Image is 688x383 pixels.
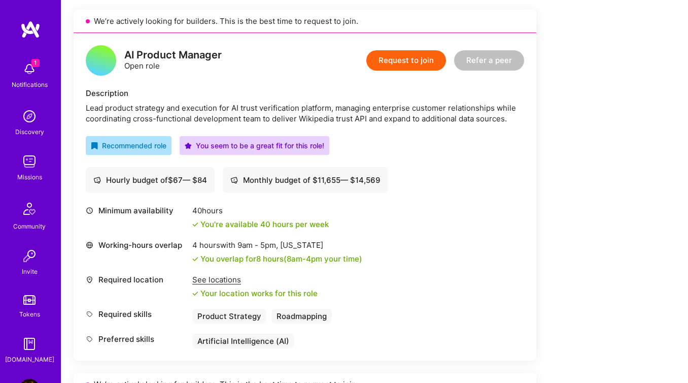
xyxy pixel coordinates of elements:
[19,309,40,320] div: Tokens
[13,221,46,232] div: Community
[17,197,42,221] img: Community
[19,151,40,172] img: teamwork
[271,309,332,324] div: Roadmapping
[91,140,166,151] div: Recommended role
[31,59,40,67] span: 1
[93,176,101,184] i: icon Cash
[86,103,524,124] div: Lead product strategy and execution for AI trust verification platform, managing enterprise custo...
[15,126,44,137] div: Discovery
[192,274,318,285] div: See locations
[235,240,280,250] span: 9am - 5pm ,
[17,172,42,182] div: Missions
[230,176,238,184] i: icon Cash
[192,221,198,228] i: icon Check
[86,241,93,249] i: icon World
[86,205,187,216] div: Minimum availability
[366,50,446,71] button: Request to join
[86,88,524,99] div: Description
[20,20,41,39] img: logo
[12,79,48,90] div: Notifications
[230,175,381,185] div: Monthly budget of $ 11,655 — $ 14,569
[192,205,329,216] div: 40 hours
[192,219,329,230] div: You're available 40 hours per week
[86,310,93,318] i: icon Tag
[19,106,40,126] img: discovery
[86,309,187,320] div: Required skills
[93,175,207,185] div: Hourly budget of $ 67 — $ 84
[86,207,93,214] i: icon Clock
[19,59,40,79] img: bell
[192,334,294,348] div: Artificial Intelligence (AI)
[192,240,362,250] div: 4 hours with [US_STATE]
[19,246,40,266] img: Invite
[86,335,93,343] i: icon Tag
[23,295,36,305] img: tokens
[22,266,38,277] div: Invite
[185,142,192,149] i: icon PurpleStar
[454,50,524,71] button: Refer a peer
[86,240,187,250] div: Working-hours overlap
[200,253,362,264] div: You overlap for 8 hours ( your time)
[192,309,266,324] div: Product Strategy
[192,288,318,299] div: Your location works for this role
[86,334,187,344] div: Preferred skills
[19,334,40,354] img: guide book
[192,256,198,262] i: icon Check
[91,142,98,149] i: icon RecommendedBadge
[287,254,322,264] span: 8am - 4pm
[74,10,536,33] div: We’re actively looking for builders. This is the best time to request to join.
[86,276,93,283] i: icon Location
[5,354,54,365] div: [DOMAIN_NAME]
[124,50,222,71] div: Open role
[124,50,222,60] div: AI Product Manager
[86,274,187,285] div: Required location
[192,291,198,297] i: icon Check
[185,140,324,151] div: You seem to be a great fit for this role!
